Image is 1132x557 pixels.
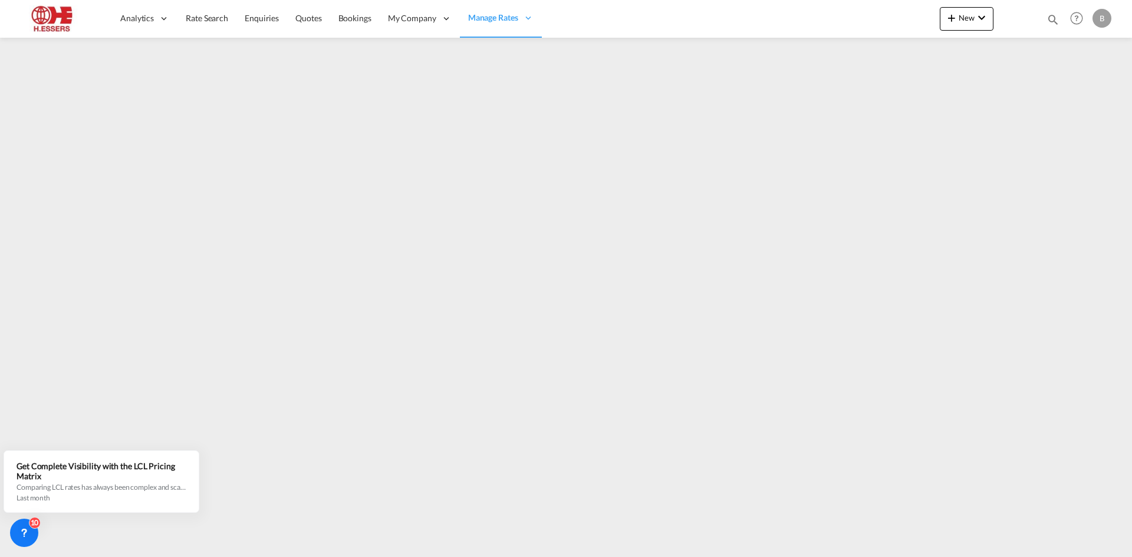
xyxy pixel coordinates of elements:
md-icon: icon-chevron-down [975,11,989,25]
img: 690005f0ba9d11ee90968bb23dcea500.JPG [18,5,97,32]
div: icon-magnify [1047,13,1059,31]
div: B [1092,9,1111,28]
span: My Company [388,12,436,24]
span: Bookings [338,13,371,23]
span: Quotes [295,13,321,23]
span: Analytics [120,12,154,24]
span: Enquiries [245,13,279,23]
span: Help [1067,8,1087,28]
button: icon-plus 400-fgNewicon-chevron-down [940,7,993,31]
span: Manage Rates [468,12,518,24]
span: Rate Search [186,13,228,23]
div: Help [1067,8,1092,29]
span: New [945,13,989,22]
md-icon: icon-magnify [1047,13,1059,26]
md-icon: icon-plus 400-fg [945,11,959,25]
